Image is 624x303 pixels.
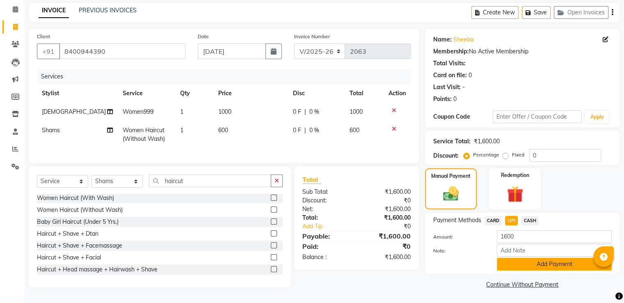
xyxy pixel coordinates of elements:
img: _cash.svg [438,185,464,203]
div: Balance : [296,253,357,262]
div: ₹1,600.00 [357,253,417,262]
div: Last Visit: [433,83,461,92]
button: Save [522,6,551,19]
div: Women Haircut (With Wash) [37,194,114,202]
button: Apply [585,111,608,123]
div: Sub Total: [296,188,357,196]
span: 0 % [309,126,319,135]
div: ₹0 [357,241,417,251]
div: Services [38,69,417,84]
input: Add Note [497,244,612,257]
span: Women Haircut (Without Wash) [123,126,165,142]
span: CARD [485,216,502,225]
th: Action [384,84,411,103]
div: Total: [296,213,357,222]
th: Qty [175,84,213,103]
label: Date [198,33,209,40]
span: 600 [218,126,228,134]
span: 600 [350,126,359,134]
div: Card on file: [433,71,467,80]
span: 0 F [293,108,301,116]
div: Net: [296,205,357,213]
span: Total [302,175,321,184]
button: Add Payment [497,258,612,271]
img: _gift.svg [502,184,528,204]
div: ₹1,600.00 [474,137,500,146]
div: Women Haircut (Without Wash) [37,206,123,214]
div: 0 [469,71,472,80]
div: Haircut + Shave + Facemassage [37,241,122,250]
div: No Active Membership [433,47,612,56]
span: | [304,126,306,135]
div: Total Visits: [433,59,466,68]
span: 1000 [350,108,363,115]
div: Haircut + Shave + Dtan [37,230,98,238]
div: - [462,83,465,92]
div: Baby Girl Haircut (Under 5 Yrs.) [37,218,119,226]
th: Service [118,84,175,103]
th: Price [213,84,288,103]
input: Search by Name/Mobile/Email/Code [59,44,185,59]
label: Amount: [427,233,491,241]
label: Note: [427,247,491,255]
div: Paid: [296,241,357,251]
label: Client [37,33,50,40]
span: UPI [505,216,518,225]
div: ₹1,600.00 [357,205,417,213]
span: 0 F [293,126,301,135]
div: Points: [433,95,452,103]
span: 0 % [309,108,319,116]
span: Shams [42,126,60,134]
a: Add Tip [296,222,366,231]
button: +91 [37,44,60,59]
span: [DEMOGRAPHIC_DATA] [42,108,106,115]
span: 1000 [218,108,231,115]
div: Service Total: [433,137,471,146]
span: Payment Methods [433,216,481,225]
div: Name: [433,35,452,44]
label: Manual Payment [431,172,471,180]
div: Membership: [433,47,469,56]
button: Create New [471,6,519,19]
button: Open Invoices [554,6,608,19]
label: Percentage [473,151,499,158]
div: ₹0 [366,222,416,231]
label: Redemption [501,172,529,179]
span: 1 [180,108,183,115]
span: Women999 [123,108,153,115]
div: Discount: [433,151,459,160]
a: INVOICE [39,3,69,18]
th: Stylist [37,84,118,103]
span: CASH [521,216,539,225]
div: ₹1,600.00 [357,231,417,241]
div: ₹1,600.00 [357,188,417,196]
label: Invoice Number [294,33,330,40]
input: Search or Scan [149,174,271,187]
div: ₹0 [357,196,417,205]
div: Payable: [296,231,357,241]
div: Discount: [296,196,357,205]
span: 1 [180,126,183,134]
a: Continue Without Payment [427,280,618,289]
input: Amount [497,230,612,243]
div: Coupon Code [433,112,493,121]
span: | [304,108,306,116]
a: PREVIOUS INVOICES [79,7,137,14]
div: Haircut + Shave + Facial [37,253,101,262]
th: Disc [288,84,345,103]
div: 0 [453,95,457,103]
a: Sheeba [453,35,473,44]
div: ₹1,600.00 [357,213,417,222]
th: Total [345,84,384,103]
input: Enter Offer / Coupon Code [493,110,582,123]
div: Haircut + Head massage + Hairwash + Shave [37,265,158,274]
label: Fixed [512,151,524,158]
